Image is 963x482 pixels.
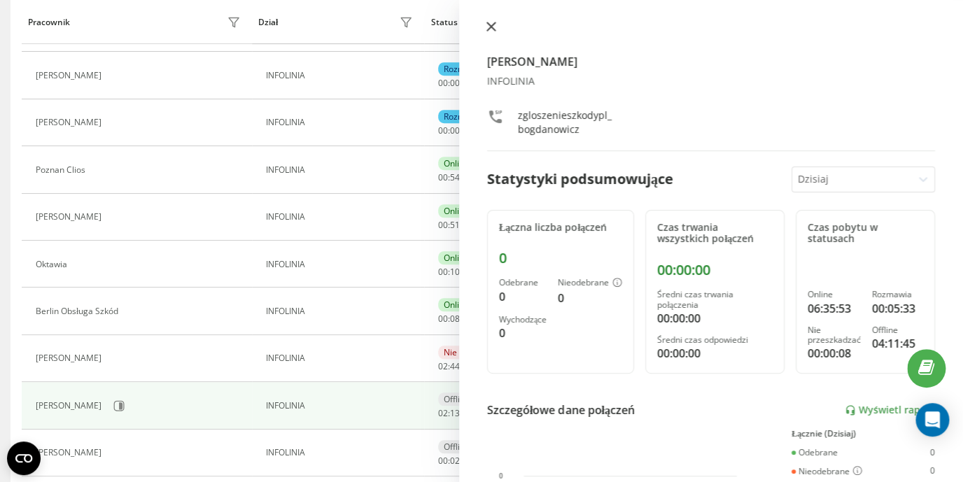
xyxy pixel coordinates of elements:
[438,298,475,311] div: Online
[266,71,416,80] div: INFOLINIA
[558,278,622,289] div: Nieodebrane
[808,325,861,346] div: Nie przeszkadzać
[657,335,773,345] div: Średni czas odpowiedzi
[657,222,773,246] div: Czas trwania wszystkich połączeń
[438,251,475,264] div: Online
[438,157,475,170] div: Online
[36,260,71,269] div: Oktawia
[430,17,457,27] div: Status
[438,173,472,183] div: : :
[487,402,635,418] div: Szczegółowe dane połączeń
[438,171,448,183] span: 00
[266,118,416,127] div: INFOLINIA
[36,306,122,316] div: Berlin Obsługa Szkód
[438,392,475,406] div: Offline
[915,403,949,437] div: Open Intercom Messenger
[266,353,416,363] div: INFOLINIA
[438,409,472,418] div: : :
[36,118,105,127] div: [PERSON_NAME]
[808,222,923,246] div: Czas pobytu w statusach
[438,362,472,371] div: : :
[438,126,472,136] div: : :
[499,288,547,305] div: 0
[438,110,489,123] div: Rozmawia
[266,401,416,411] div: INFOLINIA
[438,220,472,230] div: : :
[266,306,416,316] div: INFOLINIA
[258,17,278,27] div: Dział
[36,212,105,222] div: [PERSON_NAME]
[657,290,773,310] div: Średni czas trwania połączenia
[438,266,448,278] span: 00
[438,78,472,88] div: : :
[487,53,935,70] h4: [PERSON_NAME]
[487,169,673,190] div: Statystyki podsumowujące
[438,77,448,89] span: 00
[36,353,105,363] div: [PERSON_NAME]
[808,300,861,317] div: 06:35:53
[438,407,448,419] span: 02
[518,108,618,136] div: zgloszenieszkodypl_bogdanowicz
[499,222,622,234] div: Łączna liczba połączeń
[438,62,489,76] div: Rozmawia
[792,429,935,439] div: Łącznie (Dzisiaj)
[657,345,773,362] div: 00:00:00
[872,335,923,352] div: 04:11:45
[845,404,935,416] a: Wyświetl raport
[657,310,773,327] div: 00:00:00
[36,401,105,411] div: [PERSON_NAME]
[930,448,935,458] div: 0
[808,345,861,362] div: 00:00:08
[450,313,460,325] span: 08
[808,290,861,299] div: Online
[872,290,923,299] div: Rozmawia
[499,472,503,480] text: 0
[872,325,923,335] div: Offline
[930,466,935,477] div: 0
[266,212,416,222] div: INFOLINIA
[266,448,416,458] div: INFOLINIA
[499,278,547,288] div: Odebrane
[266,260,416,269] div: INFOLINIA
[438,267,472,277] div: : :
[499,250,622,267] div: 0
[558,290,622,306] div: 0
[7,441,41,475] button: Open CMP widget
[450,360,460,372] span: 44
[487,76,935,87] div: INFOLINIA
[438,125,448,136] span: 00
[266,165,416,175] div: INFOLINIA
[499,325,547,341] div: 0
[438,313,448,325] span: 00
[438,314,472,324] div: : :
[792,448,838,458] div: Odebrane
[438,360,448,372] span: 02
[438,455,448,467] span: 00
[36,165,89,175] div: Poznan Clios
[499,315,547,325] div: Wychodzące
[438,204,475,218] div: Online
[36,71,105,80] div: [PERSON_NAME]
[450,407,460,419] span: 13
[36,448,105,458] div: [PERSON_NAME]
[438,219,448,231] span: 00
[450,171,460,183] span: 54
[28,17,70,27] div: Pracownik
[438,440,475,453] div: Offline
[438,346,518,359] div: Nie przeszkadzać
[872,300,923,317] div: 00:05:33
[450,266,460,278] span: 10
[450,455,460,467] span: 02
[450,219,460,231] span: 51
[657,262,773,278] div: 00:00:00
[450,125,460,136] span: 00
[450,77,460,89] span: 00
[792,466,862,477] div: Nieodebrane
[438,456,472,466] div: : :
